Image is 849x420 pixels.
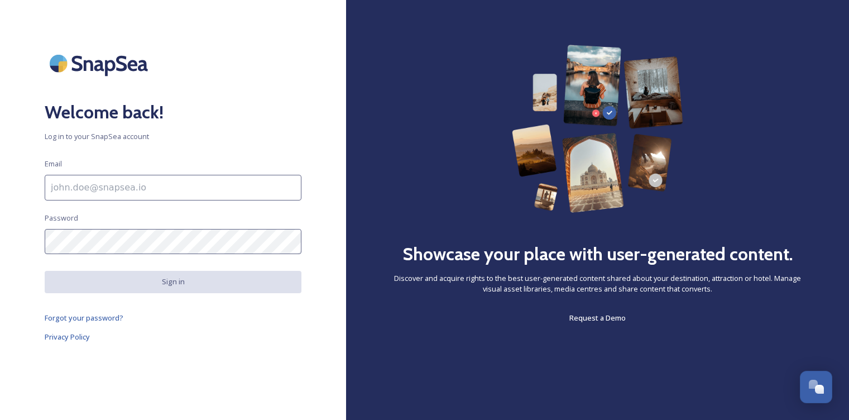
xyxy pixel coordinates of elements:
button: Sign in [45,271,301,293]
span: Forgot your password? [45,313,123,323]
a: Forgot your password? [45,311,301,324]
button: Open Chat [800,371,832,403]
span: Privacy Policy [45,332,90,342]
img: SnapSea Logo [45,45,156,82]
span: Request a Demo [569,313,626,323]
h2: Welcome back! [45,99,301,126]
img: 63b42ca75bacad526042e722_Group%20154-p-800.png [512,45,683,213]
a: Request a Demo [569,311,626,324]
input: john.doe@snapsea.io [45,175,301,201]
span: Discover and acquire rights to the best user-generated content shared about your destination, att... [391,273,804,294]
span: Password [45,213,78,223]
h2: Showcase your place with user-generated content. [402,241,793,268]
span: Log in to your SnapSea account [45,131,301,142]
span: Email [45,159,62,169]
a: Privacy Policy [45,330,301,343]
